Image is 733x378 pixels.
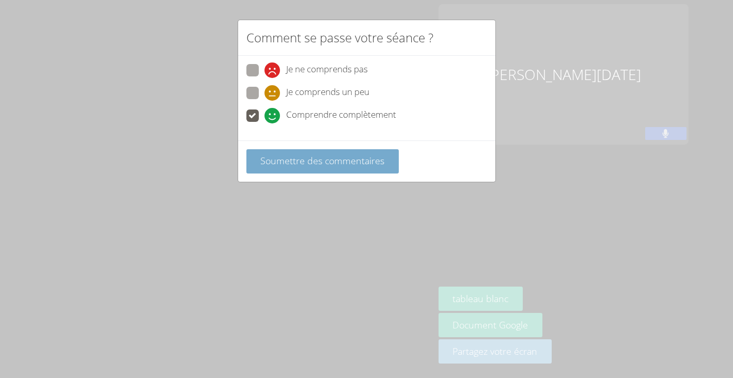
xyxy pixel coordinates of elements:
font: Soumettre des commentaires [260,154,384,167]
font: Je comprends un peu [286,86,369,98]
font: Comment se passe votre séance ? [246,29,433,46]
font: Comprendre complètement [286,108,396,120]
font: Je ne comprends pas [286,63,368,75]
button: Soumettre des commentaires [246,149,399,174]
